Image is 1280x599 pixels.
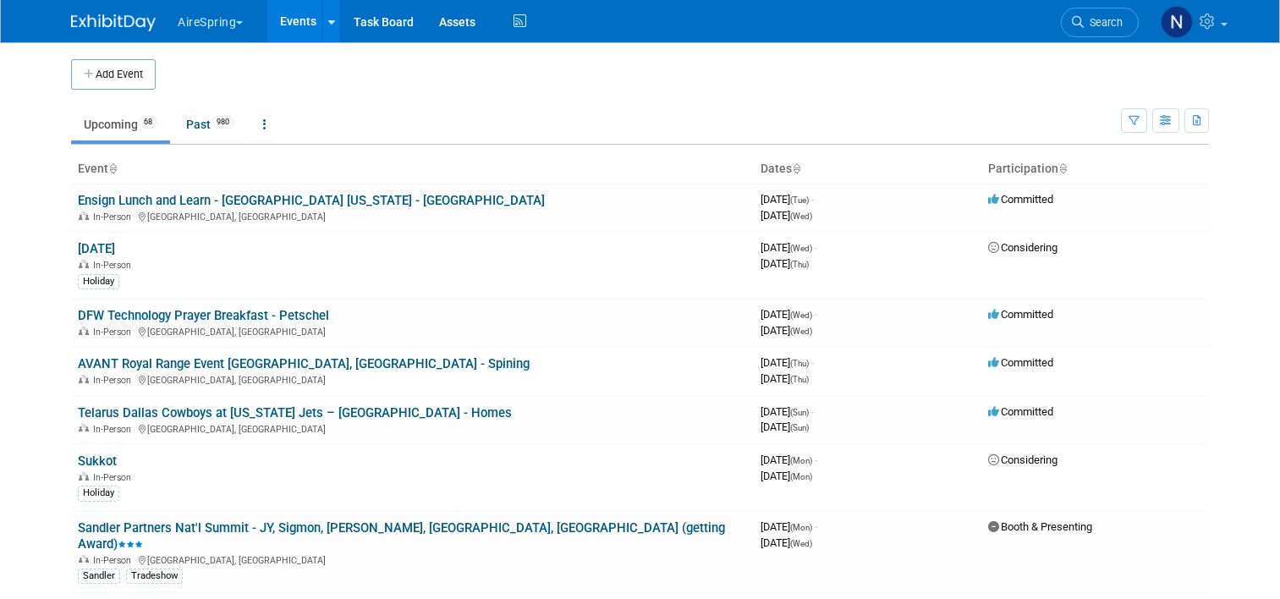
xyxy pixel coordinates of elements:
[815,453,817,466] span: -
[988,405,1053,418] span: Committed
[761,308,817,321] span: [DATE]
[815,241,817,254] span: -
[79,375,89,383] img: In-Person Event
[790,523,812,532] span: (Mon)
[761,536,812,549] span: [DATE]
[1161,6,1193,38] img: Natalie Pyron
[761,372,809,385] span: [DATE]
[790,359,809,368] span: (Thu)
[815,308,817,321] span: -
[761,420,809,433] span: [DATE]
[93,424,136,435] span: In-Person
[790,408,809,417] span: (Sun)
[790,244,812,253] span: (Wed)
[173,108,247,140] a: Past980
[761,324,812,337] span: [DATE]
[790,327,812,336] span: (Wed)
[78,241,115,256] a: [DATE]
[790,423,809,432] span: (Sun)
[761,520,817,533] span: [DATE]
[78,453,117,469] a: Sukkot
[78,209,747,223] div: [GEOGRAPHIC_DATA], [GEOGRAPHIC_DATA]
[761,257,809,270] span: [DATE]
[1061,8,1139,37] a: Search
[761,209,812,222] span: [DATE]
[78,274,119,289] div: Holiday
[79,327,89,335] img: In-Person Event
[790,310,812,320] span: (Wed)
[988,356,1053,369] span: Committed
[761,193,814,206] span: [DATE]
[93,327,136,338] span: In-Person
[78,486,119,501] div: Holiday
[93,375,136,386] span: In-Person
[78,193,545,208] a: Ensign Lunch and Learn - [GEOGRAPHIC_DATA] [US_STATE] - [GEOGRAPHIC_DATA]
[108,162,117,175] a: Sort by Event Name
[761,241,817,254] span: [DATE]
[78,520,725,552] a: Sandler Partners Nat'l Summit - JY, Sigmon, [PERSON_NAME], [GEOGRAPHIC_DATA], [GEOGRAPHIC_DATA] (...
[811,356,814,369] span: -
[988,308,1053,321] span: Committed
[78,421,747,435] div: [GEOGRAPHIC_DATA], [GEOGRAPHIC_DATA]
[790,539,812,548] span: (Wed)
[981,155,1209,184] th: Participation
[79,472,89,481] img: In-Person Event
[792,162,800,175] a: Sort by Start Date
[811,193,814,206] span: -
[988,453,1058,466] span: Considering
[761,356,814,369] span: [DATE]
[93,260,136,271] span: In-Person
[93,212,136,223] span: In-Person
[212,116,234,129] span: 980
[1058,162,1067,175] a: Sort by Participation Type
[71,155,754,184] th: Event
[988,520,1092,533] span: Booth & Presenting
[78,372,747,386] div: [GEOGRAPHIC_DATA], [GEOGRAPHIC_DATA]
[78,324,747,338] div: [GEOGRAPHIC_DATA], [GEOGRAPHIC_DATA]
[71,59,156,90] button: Add Event
[790,472,812,481] span: (Mon)
[71,108,170,140] a: Upcoming68
[790,375,809,384] span: (Thu)
[71,14,156,31] img: ExhibitDay
[790,456,812,465] span: (Mon)
[79,424,89,432] img: In-Person Event
[790,212,812,221] span: (Wed)
[790,195,809,205] span: (Tue)
[79,212,89,220] img: In-Person Event
[78,569,120,584] div: Sandler
[1084,16,1123,29] span: Search
[988,241,1058,254] span: Considering
[78,405,512,420] a: Telarus Dallas Cowboys at [US_STATE] Jets – [GEOGRAPHIC_DATA] - Homes
[761,453,817,466] span: [DATE]
[754,155,981,184] th: Dates
[78,308,329,323] a: DFW Technology Prayer Breakfast - Petschel
[988,193,1053,206] span: Committed
[78,552,747,566] div: [GEOGRAPHIC_DATA], [GEOGRAPHIC_DATA]
[79,555,89,563] img: In-Person Event
[93,555,136,566] span: In-Person
[139,116,157,129] span: 68
[126,569,183,584] div: Tradeshow
[761,405,814,418] span: [DATE]
[811,405,814,418] span: -
[815,520,817,533] span: -
[93,472,136,483] span: In-Person
[761,470,812,482] span: [DATE]
[790,260,809,269] span: (Thu)
[79,260,89,268] img: In-Person Event
[78,356,530,371] a: AVANT Royal Range Event [GEOGRAPHIC_DATA], [GEOGRAPHIC_DATA] - Spining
